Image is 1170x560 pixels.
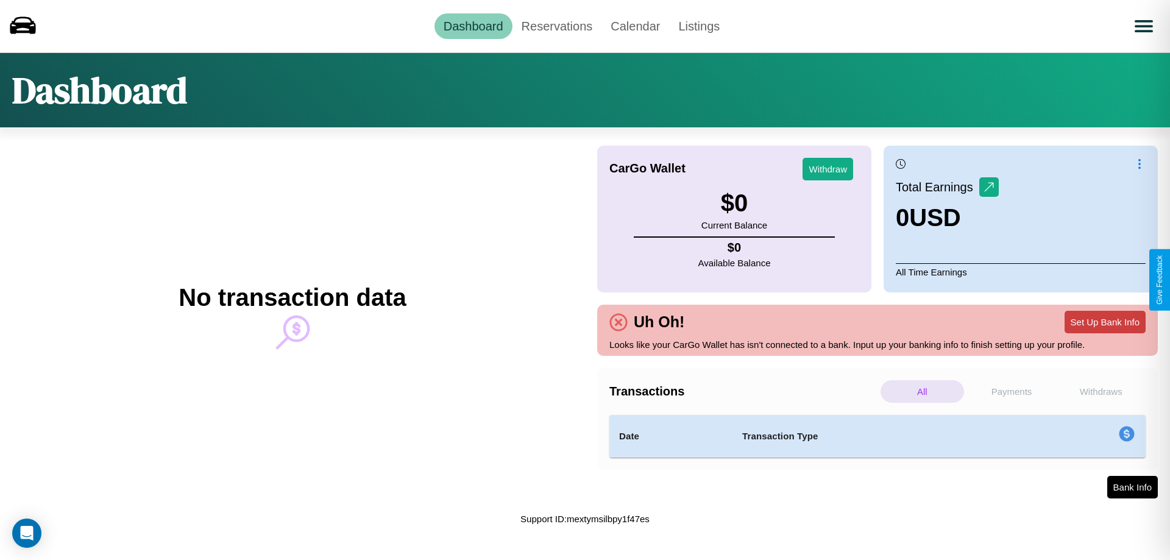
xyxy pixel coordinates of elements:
[609,161,686,175] h4: CarGo Wallet
[1127,9,1161,43] button: Open menu
[601,13,669,39] a: Calendar
[698,241,771,255] h4: $ 0
[896,176,979,198] p: Total Earnings
[881,380,964,403] p: All
[512,13,602,39] a: Reservations
[1107,476,1158,498] button: Bank Info
[896,263,1146,280] p: All Time Earnings
[701,217,767,233] p: Current Balance
[698,255,771,271] p: Available Balance
[434,13,512,39] a: Dashboard
[609,415,1146,458] table: simple table
[1059,380,1143,403] p: Withdraws
[179,284,406,311] h2: No transaction data
[609,336,1146,353] p: Looks like your CarGo Wallet has isn't connected to a bank. Input up your banking info to finish ...
[803,158,853,180] button: Withdraw
[628,313,690,331] h4: Uh Oh!
[669,13,729,39] a: Listings
[520,511,650,527] p: Support ID: mextymsilbpy1f47es
[701,190,767,217] h3: $ 0
[609,385,877,399] h4: Transactions
[1155,255,1164,305] div: Give Feedback
[12,519,41,548] div: Open Intercom Messenger
[970,380,1054,403] p: Payments
[742,429,1019,444] h4: Transaction Type
[896,204,999,232] h3: 0 USD
[12,65,187,115] h1: Dashboard
[1065,311,1146,333] button: Set Up Bank Info
[619,429,723,444] h4: Date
